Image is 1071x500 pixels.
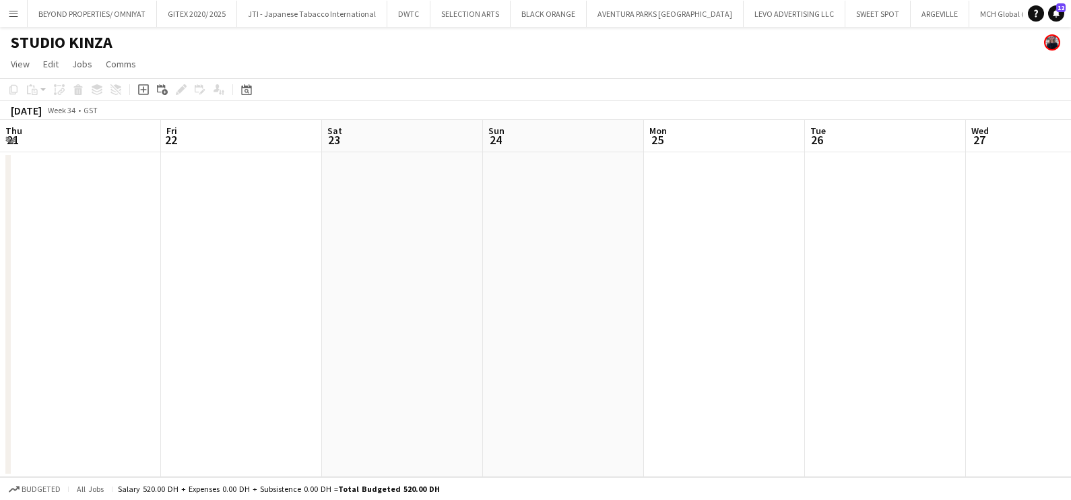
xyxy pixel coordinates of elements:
span: Total Budgeted 520.00 DH [338,484,440,494]
span: Wed [971,125,989,137]
button: JTI - Japanese Tabacco International [237,1,387,27]
span: Jobs [72,58,92,70]
button: AVENTURA PARKS [GEOGRAPHIC_DATA] [587,1,744,27]
div: Salary 520.00 DH + Expenses 0.00 DH + Subsistence 0.00 DH = [118,484,440,494]
button: BLACK ORANGE [511,1,587,27]
span: 22 [164,132,177,148]
button: SWEET SPOT [845,1,911,27]
span: 24 [486,132,505,148]
app-user-avatar: Anastasiia Iemelianova [1044,34,1060,51]
a: Jobs [67,55,98,73]
h1: STUDIO KINZA [11,32,112,53]
span: Tue [810,125,826,137]
button: Budgeted [7,482,63,497]
span: 21 [3,132,22,148]
button: BEYOND PROPERTIES/ OMNIYAT [28,1,157,27]
button: ARGEVILLE [911,1,969,27]
span: Week 34 [44,105,78,115]
div: [DATE] [11,104,42,117]
span: 26 [808,132,826,148]
a: View [5,55,35,73]
span: Budgeted [22,485,61,494]
span: 12 [1056,3,1066,12]
button: GITEX 2020/ 2025 [157,1,237,27]
span: Sun [488,125,505,137]
a: Comms [100,55,141,73]
span: All jobs [74,484,106,494]
span: 27 [969,132,989,148]
span: 25 [647,132,667,148]
span: 23 [325,132,342,148]
button: LEVO ADVERTISING LLC [744,1,845,27]
span: Edit [43,58,59,70]
a: 12 [1048,5,1064,22]
button: DWTC [387,1,430,27]
span: Fri [166,125,177,137]
button: SELECTION ARTS [430,1,511,27]
span: Comms [106,58,136,70]
span: Thu [5,125,22,137]
span: Sat [327,125,342,137]
span: Mon [649,125,667,137]
span: View [11,58,30,70]
div: GST [84,105,98,115]
a: Edit [38,55,64,73]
